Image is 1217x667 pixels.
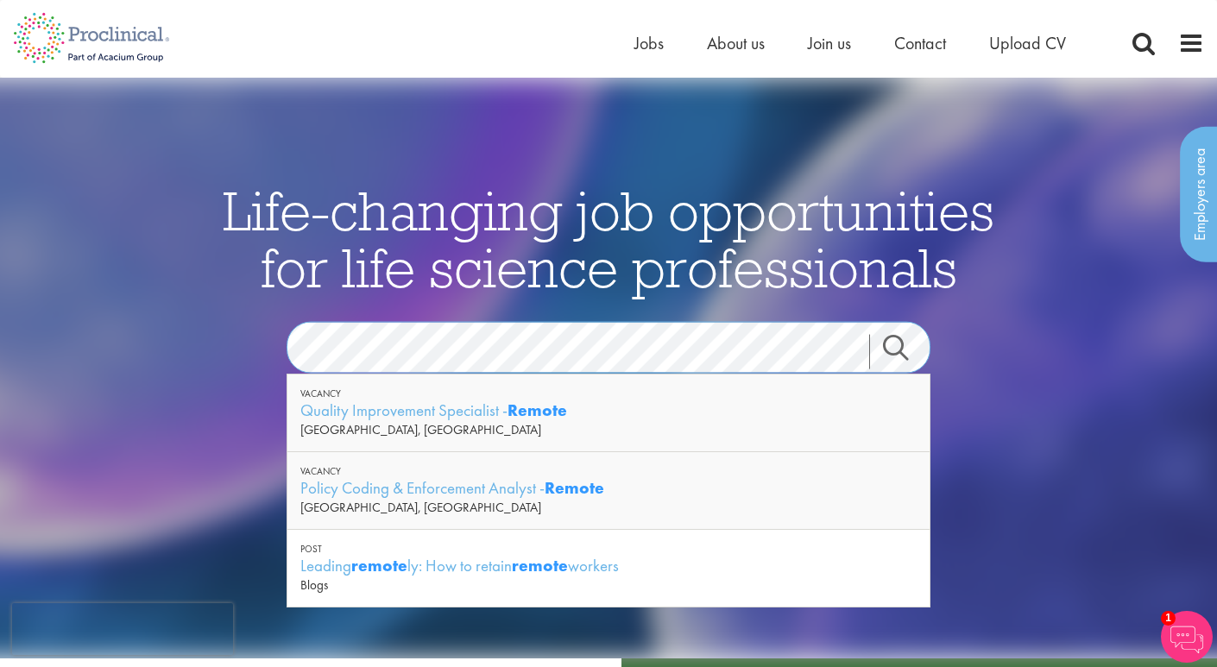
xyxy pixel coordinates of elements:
a: Join us [808,32,851,54]
div: Vacancy [300,387,917,400]
div: [GEOGRAPHIC_DATA], [GEOGRAPHIC_DATA] [300,421,917,438]
a: Contact [894,32,946,54]
div: Post [300,543,917,555]
div: Quality Improvement Specialist - [300,400,917,421]
div: Leading ly: How to retain workers [300,555,917,576]
div: Vacancy [300,465,917,477]
span: Life-changing job opportunities for life science professionals [223,176,994,302]
a: Jobs [634,32,664,54]
span: 1 [1161,611,1176,626]
strong: remote [512,555,568,576]
iframe: reCAPTCHA [12,603,233,655]
strong: remote [351,555,407,576]
div: Policy Coding & Enforcement Analyst - [300,477,917,499]
div: [GEOGRAPHIC_DATA], [GEOGRAPHIC_DATA] [300,499,917,516]
div: Blogs [300,576,917,594]
a: Upload CV [989,32,1066,54]
strong: Remote [508,400,567,421]
a: About us [707,32,765,54]
strong: Remote [545,477,604,499]
a: Job search submit button [869,335,943,369]
img: Chatbot [1161,611,1213,663]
